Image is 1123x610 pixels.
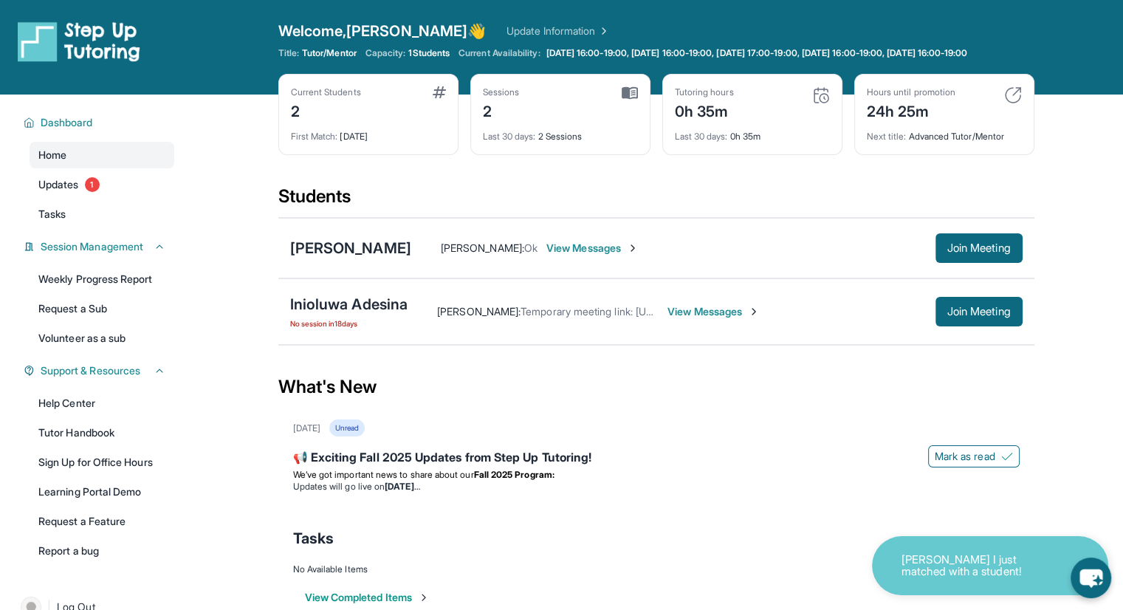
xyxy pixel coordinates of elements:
div: 0h 35m [675,98,734,122]
a: Tasks [30,201,174,227]
span: Support & Resources [41,363,140,378]
button: Support & Resources [35,363,165,378]
img: Mark as read [1001,450,1013,462]
span: Home [38,148,66,162]
span: No session in 18 days [290,318,408,329]
span: Current Availability: [459,47,540,59]
span: Next title : [867,131,907,142]
img: card [812,86,830,104]
div: 📢 Exciting Fall 2025 Updates from Step Up Tutoring! [293,448,1020,469]
button: View Completed Items [305,590,430,605]
a: [DATE] 16:00-19:00, [DATE] 16:00-19:00, [DATE] 17:00-19:00, [DATE] 16:00-19:00, [DATE] 16:00-19:00 [543,47,971,59]
button: Mark as read [928,445,1020,467]
img: card [1004,86,1022,104]
span: Last 30 days : [483,131,536,142]
a: Learning Portal Demo [30,479,174,505]
span: Updates [38,177,79,192]
div: Students [278,185,1034,217]
span: View Messages [667,304,760,319]
strong: Fall 2025 Program: [474,469,554,480]
button: Dashboard [35,115,165,130]
span: Tutor/Mentor [302,47,357,59]
span: [PERSON_NAME] : [437,305,521,318]
a: Request a Sub [30,295,174,322]
img: Chevron-Right [748,306,760,318]
span: Dashboard [41,115,93,130]
a: Request a Feature [30,508,174,535]
li: Updates will go live on [293,481,1020,493]
span: 1 [85,177,100,192]
div: 2 [291,98,361,122]
span: [PERSON_NAME] : [441,241,524,254]
div: Advanced Tutor/Mentor [867,122,1022,143]
div: Hours until promotion [867,86,955,98]
strong: [DATE] [385,481,419,492]
div: Unread [329,419,365,436]
button: Session Management [35,239,165,254]
span: [DATE] 16:00-19:00, [DATE] 16:00-19:00, [DATE] 17:00-19:00, [DATE] 16:00-19:00, [DATE] 16:00-19:00 [546,47,968,59]
div: What's New [278,354,1034,419]
a: Update Information [506,24,610,38]
span: Tasks [293,528,334,549]
span: Capacity: [365,47,406,59]
button: chat-button [1071,558,1111,598]
div: [DATE] [291,122,446,143]
div: No Available Items [293,563,1020,575]
span: Ok [524,241,538,254]
span: Welcome, [PERSON_NAME] 👋 [278,21,487,41]
div: Sessions [483,86,520,98]
a: Weekly Progress Report [30,266,174,292]
div: 2 Sessions [483,122,638,143]
span: 1 Students [408,47,450,59]
span: Temporary meeting link: [URL][DOMAIN_NAME] [521,305,742,318]
div: [DATE] [293,422,320,434]
span: View Messages [546,241,639,256]
a: Sign Up for Office Hours [30,449,174,476]
span: Join Meeting [947,244,1011,253]
div: 0h 35m [675,122,830,143]
a: Updates1 [30,171,174,198]
img: Chevron-Right [627,242,639,254]
p: [PERSON_NAME] I just matched with a student! [902,554,1049,578]
div: Current Students [291,86,361,98]
span: Session Management [41,239,143,254]
span: Join Meeting [947,307,1011,316]
span: Last 30 days : [675,131,728,142]
div: [PERSON_NAME] [290,238,411,258]
span: First Match : [291,131,338,142]
a: Home [30,142,174,168]
div: Inioluwa Adesina [290,294,408,315]
a: Volunteer as a sub [30,325,174,352]
span: Title: [278,47,299,59]
button: Join Meeting [935,233,1023,263]
img: Chevron Right [595,24,610,38]
a: Tutor Handbook [30,419,174,446]
div: Tutoring hours [675,86,734,98]
a: Help Center [30,390,174,417]
div: 24h 25m [867,98,955,122]
span: Tasks [38,207,66,222]
div: 2 [483,98,520,122]
a: Report a bug [30,538,174,564]
img: card [433,86,446,98]
img: card [622,86,638,100]
span: Mark as read [935,449,995,464]
span: We’ve got important news to share about our [293,469,474,480]
button: Join Meeting [935,297,1023,326]
img: logo [18,21,140,62]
